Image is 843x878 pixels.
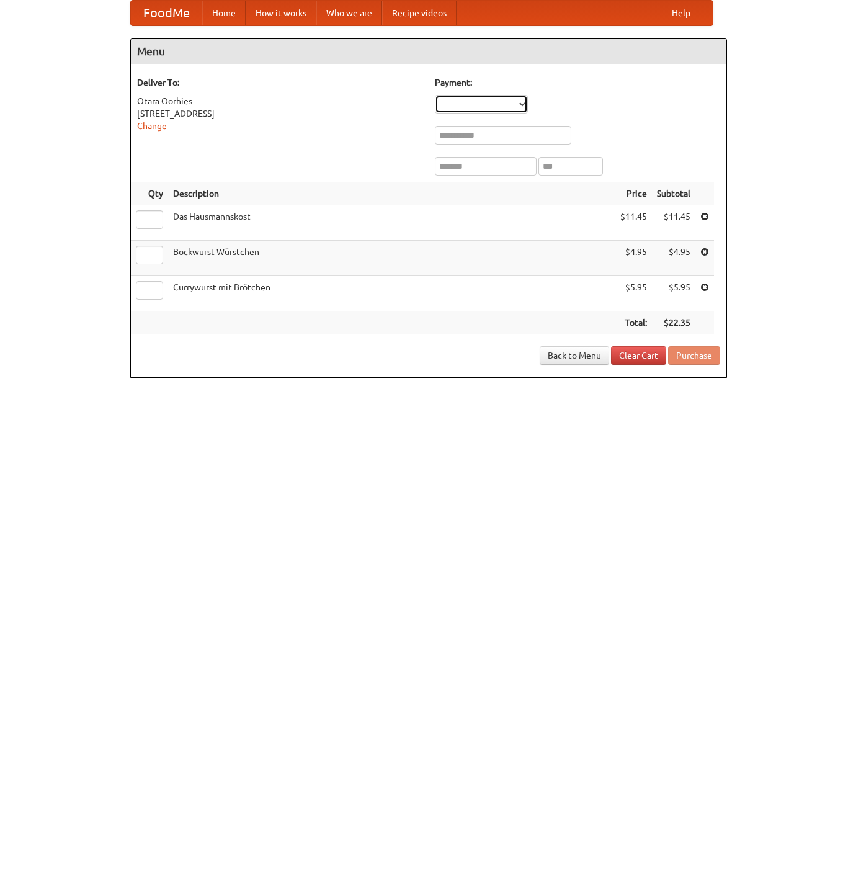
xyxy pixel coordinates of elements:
[611,346,666,365] a: Clear Cart
[202,1,246,25] a: Home
[137,121,167,131] a: Change
[316,1,382,25] a: Who we are
[168,182,615,205] th: Description
[131,39,726,64] h4: Menu
[168,241,615,276] td: Bockwurst Würstchen
[615,276,652,311] td: $5.95
[540,346,609,365] a: Back to Menu
[615,311,652,334] th: Total:
[137,76,422,89] h5: Deliver To:
[382,1,457,25] a: Recipe videos
[652,205,695,241] td: $11.45
[131,182,168,205] th: Qty
[615,182,652,205] th: Price
[131,1,202,25] a: FoodMe
[168,276,615,311] td: Currywurst mit Brötchen
[652,276,695,311] td: $5.95
[615,205,652,241] td: $11.45
[668,346,720,365] button: Purchase
[615,241,652,276] td: $4.95
[168,205,615,241] td: Das Hausmannskost
[137,95,422,107] div: Otara Oorhies
[652,311,695,334] th: $22.35
[435,76,720,89] h5: Payment:
[652,182,695,205] th: Subtotal
[137,107,422,120] div: [STREET_ADDRESS]
[662,1,700,25] a: Help
[652,241,695,276] td: $4.95
[246,1,316,25] a: How it works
